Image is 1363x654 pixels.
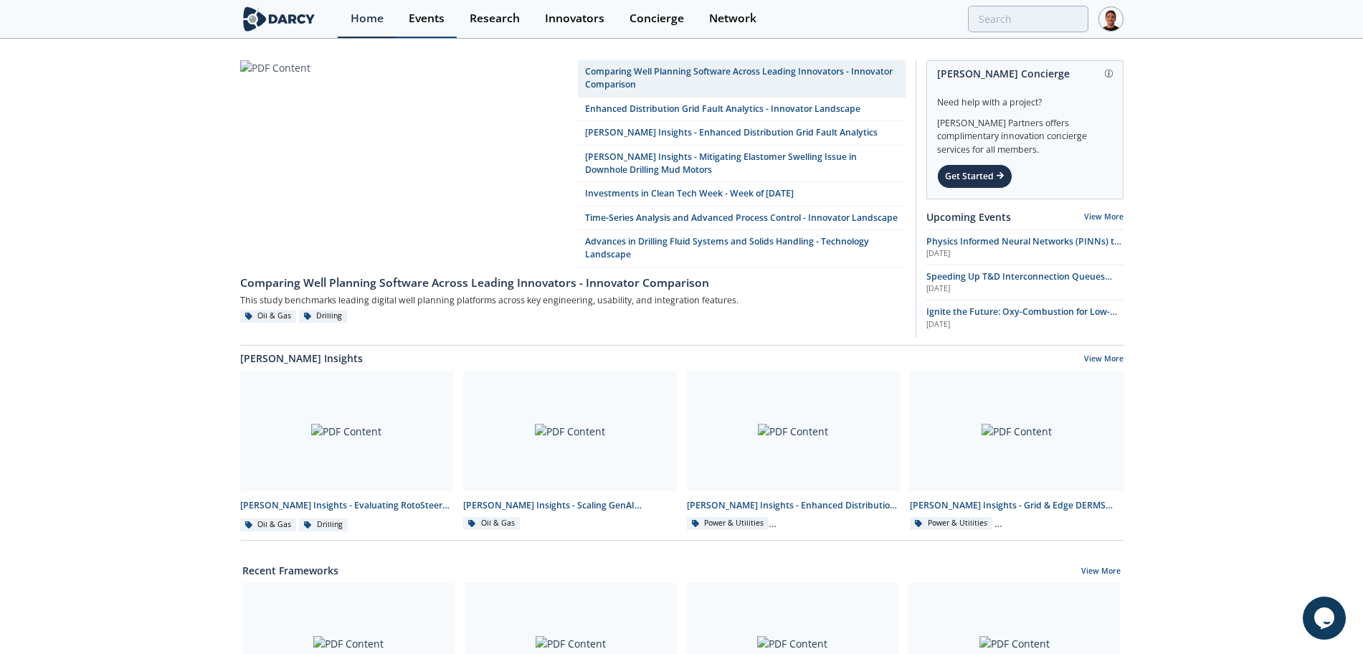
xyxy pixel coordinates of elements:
[926,319,1124,331] div: [DATE]
[463,499,677,512] div: [PERSON_NAME] Insights - Scaling GenAI Benchmark
[240,351,363,366] a: [PERSON_NAME] Insights
[240,267,906,292] a: Comparing Well Planning Software Across Leading Innovators - Innovator Comparison
[240,6,318,32] img: logo-wide.svg
[299,310,348,323] div: Drilling
[937,61,1113,86] div: [PERSON_NAME] Concierge
[240,292,906,310] div: This study benchmarks leading digital well planning platforms across key engineering, usability, ...
[910,517,992,530] div: Power & Utilities
[937,164,1012,189] div: Get Started
[910,499,1124,512] div: [PERSON_NAME] Insights - Grid & Edge DERMS Integration
[578,121,906,145] a: [PERSON_NAME] Insights - Enhanced Distribution Grid Fault Analytics
[578,146,906,183] a: [PERSON_NAME] Insights - Mitigating Elastomer Swelling Issue in Downhole Drilling Mud Motors
[240,518,297,531] div: Oil & Gas
[299,518,348,531] div: Drilling
[926,235,1121,260] span: Physics Informed Neural Networks (PINNs) to Accelerate Subsurface Scenario Analysis
[458,371,682,532] a: PDF Content [PERSON_NAME] Insights - Scaling GenAI Benchmark Oil & Gas
[470,13,520,24] div: Research
[1084,354,1124,366] a: View More
[240,499,454,512] div: [PERSON_NAME] Insights - Evaluating RotoSteer Tool Performance for Long Lateral Applications
[926,305,1124,330] a: Ignite the Future: Oxy-Combustion for Low-Carbon Power [DATE]
[240,275,906,292] div: Comparing Well Planning Software Across Leading Innovators - Innovator Comparison
[937,86,1113,109] div: Need help with a project?
[1303,597,1349,640] iframe: chat widget
[240,310,297,323] div: Oil & Gas
[578,98,906,121] a: Enhanced Distribution Grid Fault Analytics - Innovator Landscape
[545,13,604,24] div: Innovators
[682,371,906,532] a: PDF Content [PERSON_NAME] Insights - Enhanced Distribution Grid Fault Analytics Power & Utilities
[1081,566,1121,579] a: View More
[937,109,1113,156] div: [PERSON_NAME] Partners offers complimentary innovation concierge services for all members.
[687,517,769,530] div: Power & Utilities
[926,248,1124,260] div: [DATE]
[578,182,906,206] a: Investments in Clean Tech Week - Week of [DATE]
[409,13,445,24] div: Events
[968,6,1088,32] input: Advanced Search
[463,517,520,530] div: Oil & Gas
[1105,70,1113,77] img: information.svg
[578,230,906,267] a: Advances in Drilling Fluid Systems and Solids Handling - Technology Landscape
[926,270,1112,295] span: Speeding Up T&D Interconnection Queues with Enhanced Software Solutions
[926,209,1011,224] a: Upcoming Events
[926,235,1124,260] a: Physics Informed Neural Networks (PINNs) to Accelerate Subsurface Scenario Analysis [DATE]
[926,305,1117,331] span: Ignite the Future: Oxy-Combustion for Low-Carbon Power
[926,270,1124,295] a: Speeding Up T&D Interconnection Queues with Enhanced Software Solutions [DATE]
[351,13,384,24] div: Home
[926,283,1124,295] div: [DATE]
[905,371,1129,532] a: PDF Content [PERSON_NAME] Insights - Grid & Edge DERMS Integration Power & Utilities
[1098,6,1124,32] img: Profile
[709,13,756,24] div: Network
[1084,212,1124,222] a: View More
[687,499,901,512] div: [PERSON_NAME] Insights - Enhanced Distribution Grid Fault Analytics
[578,60,906,98] a: Comparing Well Planning Software Across Leading Innovators - Innovator Comparison
[235,371,459,532] a: PDF Content [PERSON_NAME] Insights - Evaluating RotoSteer Tool Performance for Long Lateral Appli...
[242,563,338,578] a: Recent Frameworks
[630,13,684,24] div: Concierge
[578,207,906,230] a: Time-Series Analysis and Advanced Process Control - Innovator Landscape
